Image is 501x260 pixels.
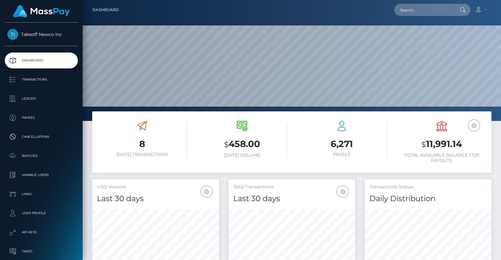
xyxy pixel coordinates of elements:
[97,152,187,157] h6: [DATE] Transactions
[7,94,75,103] p: Ledger
[369,184,487,190] h5: Transactions Status
[7,113,75,123] p: Payees
[7,151,75,161] p: Batches
[97,184,214,190] h5: USD Volume
[13,5,70,18] img: MassPay Logo
[224,140,229,149] small: $
[5,167,78,183] a: Manage Users
[7,75,75,84] p: Transactions
[422,140,426,149] small: $
[396,138,487,151] h3: 11,991.14
[297,152,387,157] h6: Payees
[5,224,78,240] a: API Keys
[197,152,287,158] h6: [DATE] Volume
[233,193,351,204] h4: Last 30 days
[394,4,454,16] input: Search...
[369,193,487,204] h4: Daily Distribution
[7,56,75,65] p: Dashboard
[7,247,75,256] p: Taxes
[5,53,78,68] a: Dashboard
[97,138,187,150] h3: 8
[5,129,78,145] a: Cancellations
[5,91,78,107] a: Ledger
[5,110,78,126] a: Payees
[297,138,387,150] h3: 6,271
[7,228,75,237] p: API Keys
[7,208,75,218] p: User Profile
[396,152,487,163] h6: Total Available Balance for Payouts
[93,3,119,17] a: Dashboard
[197,138,287,151] h3: 458.00
[7,29,18,40] img: Takeoff Newco Inc
[5,32,78,37] span: Takeoff Newco Inc
[5,186,78,202] a: Links
[5,205,78,221] a: User Profile
[7,189,75,199] p: Links
[233,184,351,190] h5: Total Transactions
[7,132,75,142] p: Cancellations
[5,243,78,259] a: Taxes
[5,148,78,164] a: Batches
[97,193,214,204] h4: Last 30 days
[7,170,75,180] p: Manage Users
[5,72,78,88] a: Transactions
